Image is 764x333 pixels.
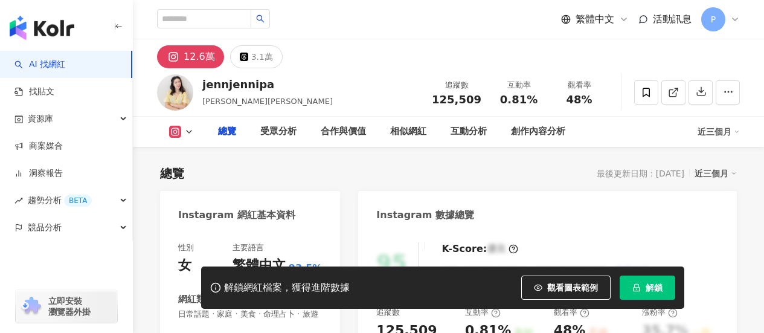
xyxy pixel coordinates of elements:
span: 48% [566,94,592,106]
div: 近三個月 [695,166,737,181]
button: 12.6萬 [157,45,224,68]
div: 互動率 [465,307,501,318]
a: 找貼文 [14,86,54,98]
div: 繁體中文 [233,256,286,275]
div: 互動率 [496,79,542,91]
div: 相似網紅 [390,124,426,139]
img: logo [10,16,74,40]
img: KOL Avatar [157,74,193,111]
span: P [711,13,716,26]
div: 漲粉率 [642,307,678,318]
button: 解鎖 [620,276,675,300]
div: 解鎖網紅檔案，獲得進階數據 [224,282,350,294]
div: 互動分析 [451,124,487,139]
span: 125,509 [432,93,481,106]
div: Instagram 網紅基本資料 [178,209,295,222]
div: 主要語言 [233,242,264,253]
div: Instagram 數據總覽 [376,209,474,222]
div: 觀看率 [556,79,602,91]
div: 3.1萬 [251,48,273,65]
div: K-Score : [441,242,518,256]
div: 性別 [178,242,194,253]
div: 女 [178,256,191,275]
div: 總覽 [160,165,184,182]
span: rise [14,196,23,205]
span: 競品分析 [28,214,62,241]
div: 創作內容分析 [511,124,565,139]
a: 商案媒合 [14,140,63,152]
span: [PERSON_NAME][PERSON_NAME] [202,97,333,106]
span: 趨勢分析 [28,187,92,214]
a: searchAI 找網紅 [14,59,65,71]
span: search [256,15,265,23]
a: 洞察報告 [14,167,63,179]
div: 合作與價值 [321,124,366,139]
span: 觀看圖表範例 [547,283,598,293]
div: 總覽 [218,124,236,139]
div: 觀看率 [554,307,589,318]
div: 最後更新日期：[DATE] [597,169,684,178]
span: 活動訊息 [653,13,692,25]
span: 資源庫 [28,105,53,132]
span: lock [632,283,641,292]
div: 12.6萬 [184,48,215,65]
a: chrome extension立即安裝 瀏覽器外掛 [16,290,117,323]
span: 解鎖 [646,283,663,293]
div: 追蹤數 [432,79,481,91]
span: 0.81% [500,94,538,106]
span: 繁體中文 [576,13,614,26]
span: 日常話題 · 家庭 · 美食 · 命理占卜 · 旅遊 [178,309,322,320]
span: 立即安裝 瀏覽器外掛 [48,296,91,317]
span: 93.5% [289,262,323,275]
div: 受眾分析 [260,124,297,139]
div: 近三個月 [698,122,740,141]
div: 追蹤數 [376,307,400,318]
div: jennjennipa [202,77,333,92]
div: BETA [64,195,92,207]
button: 觀看圖表範例 [521,276,611,300]
button: 3.1萬 [230,45,283,68]
img: chrome extension [19,297,43,316]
